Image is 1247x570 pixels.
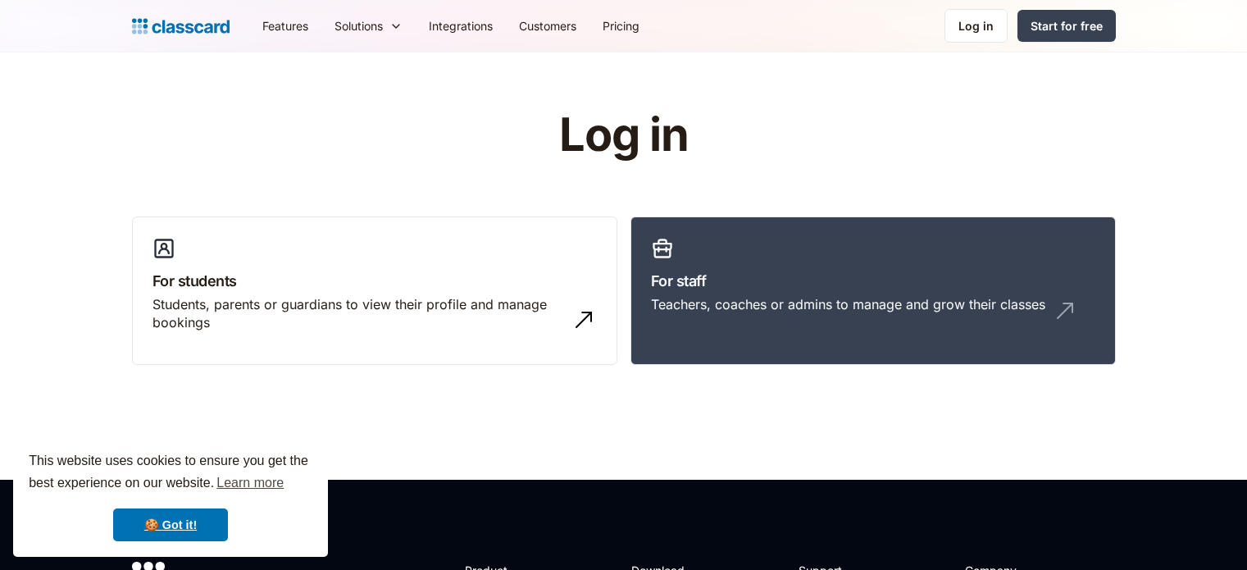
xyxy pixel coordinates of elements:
[132,15,230,38] a: Logo
[1031,17,1103,34] div: Start for free
[249,7,321,44] a: Features
[651,270,1095,292] h3: For staff
[506,7,589,44] a: Customers
[152,295,564,332] div: Students, parents or guardians to view their profile and manage bookings
[29,451,312,495] span: This website uses cookies to ensure you get the best experience on our website.
[1017,10,1116,42] a: Start for free
[113,508,228,541] a: dismiss cookie message
[214,471,286,495] a: learn more about cookies
[416,7,506,44] a: Integrations
[630,217,1116,366] a: For staffTeachers, coaches or admins to manage and grow their classes
[132,217,617,366] a: For studentsStudents, parents or guardians to view their profile and manage bookings
[335,17,383,34] div: Solutions
[321,7,416,44] div: Solutions
[944,9,1008,43] a: Log in
[363,110,884,161] h1: Log in
[589,7,653,44] a: Pricing
[152,270,597,292] h3: For students
[13,435,328,557] div: cookieconsent
[958,17,994,34] div: Log in
[651,295,1045,313] div: Teachers, coaches or admins to manage and grow their classes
